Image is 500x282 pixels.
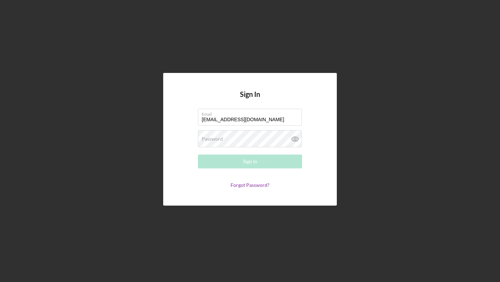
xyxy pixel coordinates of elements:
[198,155,302,168] button: Sign In
[202,109,302,117] label: Email
[231,182,269,188] a: Forgot Password?
[202,136,223,142] label: Password
[243,155,257,168] div: Sign In
[240,90,260,109] h4: Sign In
